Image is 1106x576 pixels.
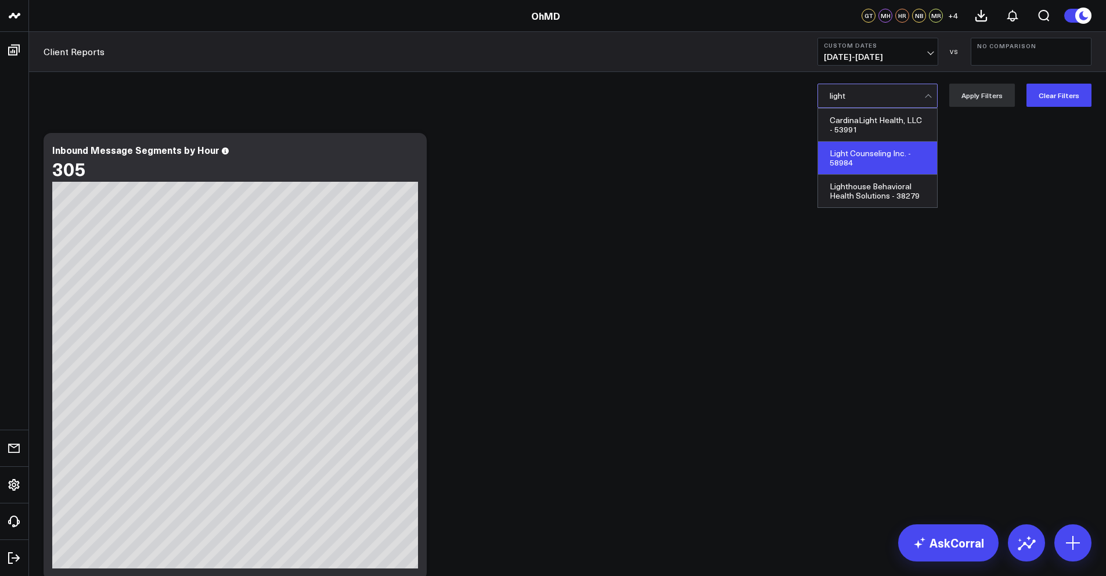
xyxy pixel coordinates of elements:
span: [DATE] - [DATE] [824,52,932,62]
div: MR [929,9,943,23]
div: Lighthouse Behavioral Health Solutions - 38279 [818,175,937,207]
div: MH [878,9,892,23]
b: No Comparison [977,42,1085,49]
div: GT [862,9,876,23]
b: Custom Dates [824,42,932,49]
div: 305 [52,158,85,179]
button: Clear Filters [1026,84,1091,107]
a: OhMD [531,9,560,22]
div: HR [895,9,909,23]
a: AskCorral [898,524,999,561]
div: Inbound Message Segments by Hour [52,143,219,156]
div: NB [912,9,926,23]
button: Custom Dates[DATE]-[DATE] [817,38,938,66]
button: Apply Filters [949,84,1015,107]
span: + 4 [948,12,958,20]
div: Light Counseling Inc. - 58984 [818,142,937,175]
div: CardinaLight Health, LLC - 53991 [818,109,937,142]
div: VS [944,48,965,55]
button: +4 [946,9,960,23]
a: Client Reports [44,45,105,58]
button: No Comparison [971,38,1091,66]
